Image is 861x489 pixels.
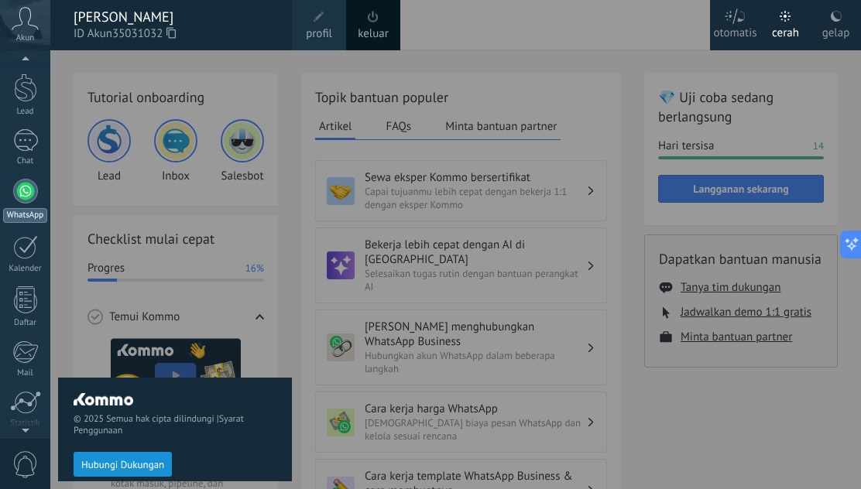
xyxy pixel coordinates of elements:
div: [PERSON_NAME] [74,9,276,26]
div: Mail [3,368,48,378]
div: otomatis [713,10,756,50]
span: Akun [16,33,35,43]
span: Hubungi Dukungan [81,460,164,470]
span: © 2025 Semua hak cipta dilindungi | [74,413,276,436]
div: WhatsApp [3,208,47,223]
span: 35031032 [112,26,176,43]
a: keluar [358,26,389,43]
div: Daftar [3,318,48,328]
div: Lead [3,107,48,117]
div: Kalender [3,264,48,274]
a: Syarat Penggunaan [74,413,244,436]
div: gelap [822,10,850,50]
a: Hubungi Dukungan [74,458,172,470]
button: Hubungi Dukungan [74,452,172,477]
span: profil [306,26,332,43]
div: cerah [772,10,799,50]
div: Chat [3,156,48,166]
span: ID Akun [74,26,276,43]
